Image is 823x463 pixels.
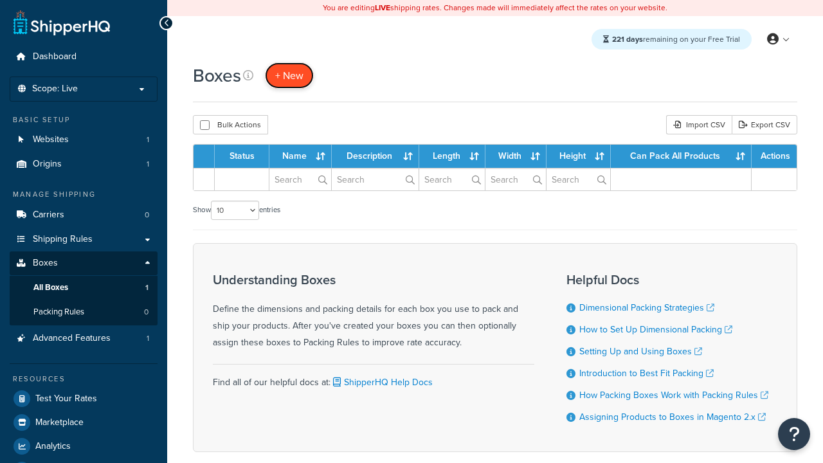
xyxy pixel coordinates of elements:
li: Carriers [10,203,158,227]
a: Shipping Rules [10,228,158,251]
a: Test Your Rates [10,387,158,410]
div: Find all of our helpful docs at: [213,364,534,391]
div: Define the dimensions and packing details for each box you use to pack and ship your products. Af... [213,273,534,351]
th: Length [419,145,485,168]
a: Dimensional Packing Strategies [579,301,714,314]
span: 1 [145,282,149,293]
span: 1 [147,134,149,145]
div: Manage Shipping [10,189,158,200]
span: Test Your Rates [35,394,97,404]
div: Basic Setup [10,114,158,125]
th: Height [547,145,611,168]
div: Resources [10,374,158,385]
input: Search [269,168,331,190]
span: Analytics [35,441,71,452]
li: Origins [10,152,158,176]
a: Assigning Products to Boxes in Magento 2.x [579,410,766,424]
li: Websites [10,128,158,152]
span: Boxes [33,258,58,269]
span: Dashboard [33,51,77,62]
h3: Understanding Boxes [213,273,534,287]
th: Width [485,145,546,168]
a: Boxes [10,251,158,275]
h1: Boxes [193,63,241,88]
span: Packing Rules [33,307,84,318]
label: Show entries [193,201,280,220]
span: 0 [145,210,149,221]
span: Marketplace [35,417,84,428]
a: + New [265,62,314,89]
li: Advanced Features [10,327,158,350]
span: Advanced Features [33,333,111,344]
span: 1 [147,333,149,344]
th: Can Pack All Products [611,145,752,168]
span: Websites [33,134,69,145]
span: Scope: Live [32,84,78,95]
span: Shipping Rules [33,234,93,245]
th: Actions [752,145,797,168]
li: Boxes [10,251,158,325]
span: All Boxes [33,282,68,293]
a: Marketplace [10,411,158,434]
a: Introduction to Best Fit Packing [579,367,714,380]
button: Bulk Actions [193,115,268,134]
h3: Helpful Docs [566,273,768,287]
a: How to Set Up Dimensional Packing [579,323,732,336]
th: Description [332,145,419,168]
div: remaining on your Free Trial [592,29,752,50]
span: Carriers [33,210,64,221]
a: Origins 1 [10,152,158,176]
a: Carriers 0 [10,203,158,227]
th: Name [269,145,332,168]
span: 1 [147,159,149,170]
b: LIVE [375,2,390,14]
a: Analytics [10,435,158,458]
a: How Packing Boxes Work with Packing Rules [579,388,768,402]
button: Open Resource Center [778,418,810,450]
input: Search [547,168,610,190]
div: Import CSV [666,115,732,134]
th: Status [215,145,269,168]
input: Search [419,168,485,190]
a: Dashboard [10,45,158,69]
strong: 221 days [612,33,643,45]
a: ShipperHQ Home [14,10,110,35]
select: Showentries [211,201,259,220]
a: All Boxes 1 [10,276,158,300]
li: Packing Rules [10,300,158,324]
a: Packing Rules 0 [10,300,158,324]
input: Search [485,168,545,190]
input: Search [332,168,419,190]
a: Export CSV [732,115,797,134]
a: Websites 1 [10,128,158,152]
li: All Boxes [10,276,158,300]
a: Setting Up and Using Boxes [579,345,702,358]
span: 0 [144,307,149,318]
span: + New [275,68,303,83]
a: ShipperHQ Help Docs [330,376,433,389]
span: Origins [33,159,62,170]
a: Advanced Features 1 [10,327,158,350]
